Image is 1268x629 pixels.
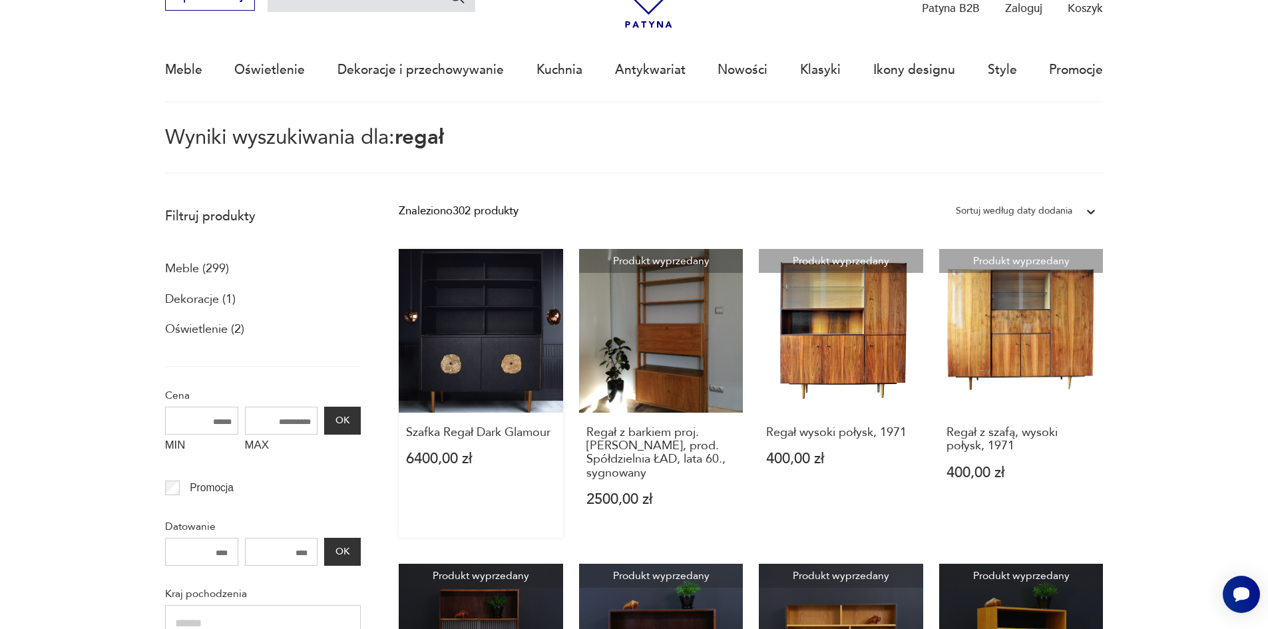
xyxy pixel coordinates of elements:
p: 400,00 zł [766,452,916,466]
iframe: Smartsupp widget button [1223,576,1260,613]
p: Datowanie [165,518,361,535]
a: Dekoracje (1) [165,288,236,311]
button: OK [324,407,360,435]
p: Kraj pochodzenia [165,585,361,602]
a: Promocje [1049,39,1103,101]
a: Produkt wyprzedanyRegał z barkiem proj. Hanny Lachert, prod. Spółdzielnia ŁAD, lata 60., sygnowan... [579,249,743,538]
p: Promocja [190,479,234,497]
div: Sortuj według daty dodania [956,202,1072,220]
p: Cena [165,387,361,404]
p: 6400,00 zł [406,452,556,466]
a: Szafka Regał Dark GlamourSzafka Regał Dark Glamour6400,00 zł [399,249,563,538]
p: Koszyk [1068,1,1103,16]
p: 400,00 zł [947,466,1096,480]
a: Klasyki [800,39,841,101]
a: Oświetlenie [234,39,305,101]
a: Produkt wyprzedanyRegał wysoki połysk, 1971Regał wysoki połysk, 1971400,00 zł [759,249,923,538]
a: Meble [165,39,202,101]
a: Oświetlenie (2) [165,318,244,341]
p: Zaloguj [1005,1,1042,16]
label: MIN [165,435,238,460]
a: Ikony designu [873,39,955,101]
a: Style [988,39,1017,101]
a: Antykwariat [615,39,686,101]
a: Dekoracje i przechowywanie [337,39,504,101]
label: MAX [245,435,318,460]
button: OK [324,538,360,566]
a: Nowości [718,39,767,101]
p: 2500,00 zł [586,493,736,507]
p: Filtruj produkty [165,208,361,225]
a: Kuchnia [536,39,582,101]
p: Wyniki wyszukiwania dla: [165,128,1104,174]
a: Produkt wyprzedanyRegał z szafą, wysoki połysk, 1971Regał z szafą, wysoki połysk, 1971400,00 zł [939,249,1104,538]
a: Meble (299) [165,258,229,280]
p: Patyna B2B [922,1,980,16]
h3: Regał z szafą, wysoki połysk, 1971 [947,426,1096,453]
h3: Regał z barkiem proj. [PERSON_NAME], prod. Spółdzielnia ŁAD, lata 60., sygnowany [586,426,736,481]
div: Znaleziono 302 produkty [399,202,519,220]
h3: Regał wysoki połysk, 1971 [766,426,916,439]
span: regał [395,123,444,151]
h3: Szafka Regał Dark Glamour [406,426,556,439]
